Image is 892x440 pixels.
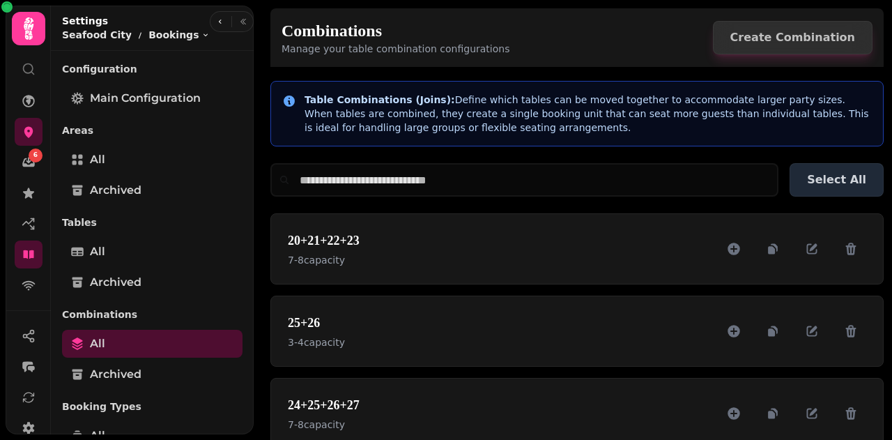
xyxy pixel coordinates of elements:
h3: 25+26 [288,313,345,333]
p: Tables [62,210,243,235]
a: All [62,238,243,266]
span: 6 [33,151,38,160]
h3: 24+25+26+27 [288,395,360,415]
p: Areas [62,118,243,143]
span: Create Combination [730,32,855,43]
button: Bookings [148,28,210,42]
h1: Combinations [282,20,509,42]
button: Select All [790,163,884,197]
a: Main Configuration [62,84,243,112]
strong: Table Combinations (Joins): [305,94,455,105]
p: Manage your table combination configurations [282,42,509,56]
nav: breadcrumb [62,28,210,42]
a: All [62,146,243,174]
span: All [90,151,105,168]
p: Seafood City [62,28,132,42]
span: Main Configuration [90,90,201,107]
button: Generate extra combinations [718,398,749,429]
span: Archived [90,366,141,383]
span: 7 - 8 capacity [288,418,345,432]
p: Combinations [62,302,243,327]
span: 7 - 8 capacity [288,253,345,267]
a: Archived [62,361,243,388]
button: Generate extra combinations [718,234,749,264]
div: Define which tables can be moved together to accommodate larger party sizes. When tables are comb... [305,93,872,135]
a: Archived [62,268,243,296]
h3: 20+21+22+23 [288,231,360,250]
button: Generate extra combinations [718,316,749,347]
span: All [90,243,105,260]
span: All [90,335,105,352]
span: Archived [90,182,141,199]
span: Archived [90,274,141,291]
h2: Settings [62,14,210,28]
a: Archived [62,176,243,204]
span: Select All [807,174,866,185]
button: Create Combination [713,21,872,54]
p: Configuration [62,56,243,82]
a: 6 [15,149,43,176]
p: Booking Types [62,394,243,419]
a: All [62,330,243,358]
span: 3 - 4 capacity [288,335,345,349]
